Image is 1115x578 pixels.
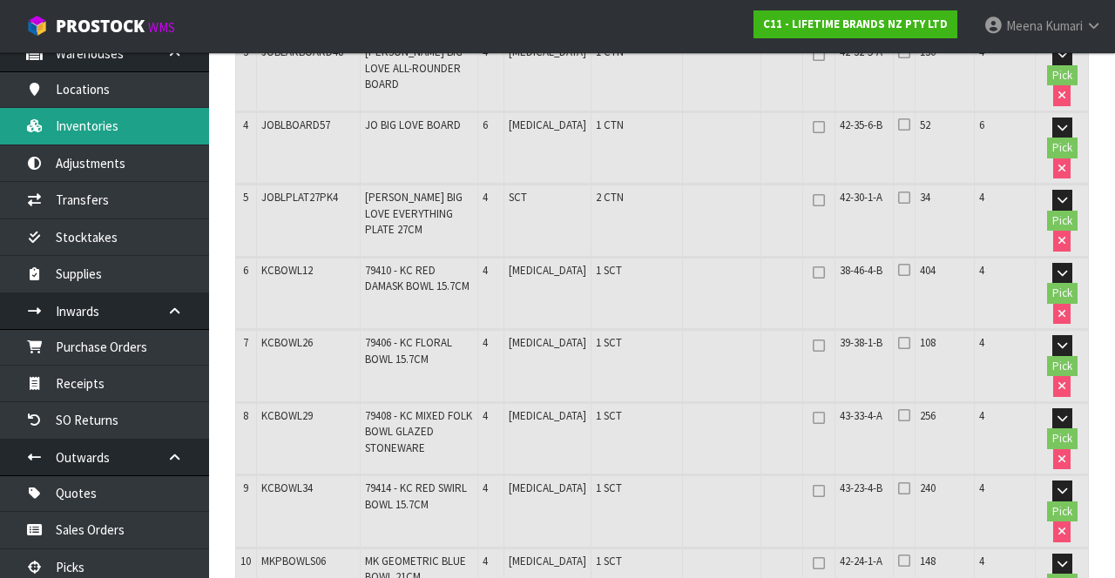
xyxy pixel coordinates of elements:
[596,190,624,205] span: 2 CTN
[243,118,248,132] span: 4
[243,335,248,350] span: 7
[979,190,984,205] span: 4
[840,118,882,132] span: 42-35-6-B
[365,263,470,293] span: 79410 - KC RED DAMASK BOWL 15.7CM
[840,335,882,350] span: 39-38-1-B
[1047,356,1078,377] button: Pick
[483,481,488,495] span: 4
[763,17,948,31] strong: C11 - LIFETIME BRANDS NZ PTY LTD
[1045,17,1083,34] span: Kumari
[920,118,930,132] span: 52
[148,19,175,36] small: WMS
[509,554,586,568] span: [MEDICAL_DATA]
[1047,428,1078,449] button: Pick
[509,408,586,423] span: [MEDICAL_DATA]
[261,554,326,568] span: MKPBOWLS06
[596,335,622,350] span: 1 SCT
[920,335,936,350] span: 108
[365,335,452,366] span: 79406 - KC FLORAL BOWL 15.7CM
[243,408,248,423] span: 8
[1047,501,1078,522] button: Pick
[365,190,463,237] span: [PERSON_NAME] BIG LOVE EVERYTHING PLATE 27CM
[509,190,527,205] span: SCT
[261,263,313,278] span: KCBOWL12
[365,408,472,455] span: 79408 - KC MIXED FOLK BOWL GLAZED STONEWARE
[920,554,936,568] span: 148
[483,408,488,423] span: 4
[261,408,313,423] span: KCBOWL29
[596,554,622,568] span: 1 SCT
[979,118,984,132] span: 6
[979,481,984,495] span: 4
[509,263,586,278] span: [MEDICAL_DATA]
[261,481,313,495] span: KCBOWL34
[261,335,313,350] span: KCBOWL26
[483,263,488,278] span: 4
[979,408,984,423] span: 4
[1047,138,1078,158] button: Pick
[261,190,338,205] span: JOBLPLAT27PK4
[365,118,461,132] span: JO BIG LOVE BOARD
[596,263,622,278] span: 1 SCT
[1006,17,1043,34] span: Meena
[753,10,957,38] a: C11 - LIFETIME BRANDS NZ PTY LTD
[509,118,586,132] span: [MEDICAL_DATA]
[483,118,488,132] span: 6
[243,263,248,278] span: 6
[26,15,48,37] img: cube-alt.png
[483,190,488,205] span: 4
[596,408,622,423] span: 1 SCT
[920,190,930,205] span: 34
[920,263,936,278] span: 404
[365,44,463,91] span: [PERSON_NAME] BIG LOVE ALL-ROUNDER BOARD
[261,118,330,132] span: JOBLBOARD57
[979,263,984,278] span: 4
[1047,283,1078,304] button: Pick
[596,118,624,132] span: 1 CTN
[920,408,936,423] span: 256
[240,554,251,568] span: 10
[509,335,586,350] span: [MEDICAL_DATA]
[365,481,467,511] span: 79414 - KC RED SWIRL BOWL 15.7CM
[920,481,936,495] span: 240
[840,263,882,278] span: 38-46-4-B
[840,554,882,568] span: 42-24-1-A
[243,481,248,495] span: 9
[979,554,984,568] span: 4
[483,554,488,568] span: 4
[483,335,488,350] span: 4
[840,190,882,205] span: 42-30-1-A
[840,408,882,423] span: 43-33-4-A
[1047,65,1078,86] button: Pick
[243,190,248,205] span: 5
[56,15,145,37] span: ProStock
[979,335,984,350] span: 4
[1047,211,1078,232] button: Pick
[840,481,882,495] span: 43-23-4-B
[509,481,586,495] span: [MEDICAL_DATA]
[596,481,622,495] span: 1 SCT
